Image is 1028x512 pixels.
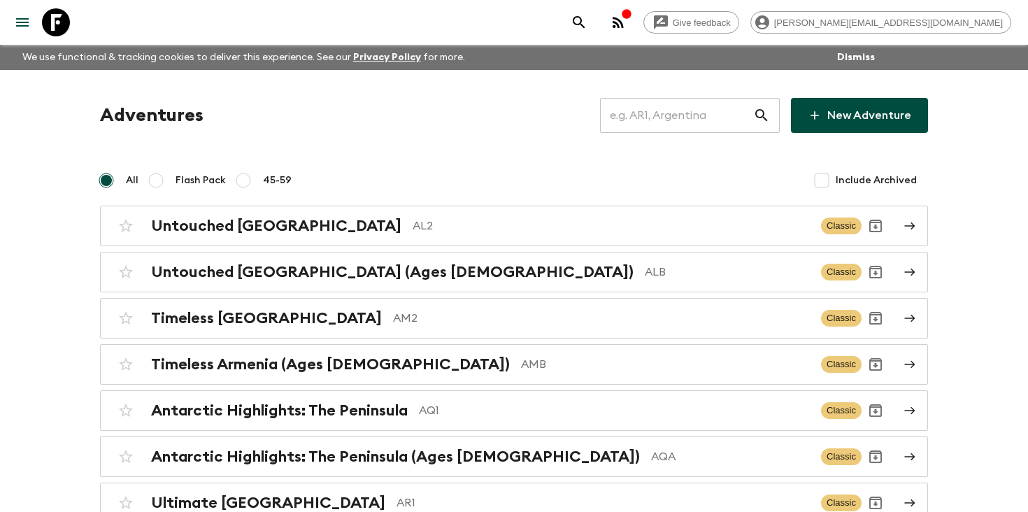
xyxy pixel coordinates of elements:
[862,397,890,425] button: Archive
[862,212,890,240] button: Archive
[151,263,634,281] h2: Untouched [GEOGRAPHIC_DATA] (Ages [DEMOGRAPHIC_DATA])
[791,98,928,133] a: New Adventure
[645,264,810,280] p: ALB
[862,443,890,471] button: Archive
[176,173,226,187] span: Flash Pack
[600,96,753,135] input: e.g. AR1, Argentina
[836,173,917,187] span: Include Archived
[862,350,890,378] button: Archive
[100,436,928,477] a: Antarctic Highlights: The Peninsula (Ages [DEMOGRAPHIC_DATA])AQAClassicArchive
[126,173,138,187] span: All
[17,45,471,70] p: We use functional & tracking cookies to deliver this experience. See our for more.
[834,48,878,67] button: Dismiss
[100,206,928,246] a: Untouched [GEOGRAPHIC_DATA]AL2ClassicArchive
[413,218,810,234] p: AL2
[862,258,890,286] button: Archive
[151,401,408,420] h2: Antarctic Highlights: The Peninsula
[353,52,421,62] a: Privacy Policy
[862,304,890,332] button: Archive
[100,298,928,339] a: Timeless [GEOGRAPHIC_DATA]AM2ClassicArchive
[100,252,928,292] a: Untouched [GEOGRAPHIC_DATA] (Ages [DEMOGRAPHIC_DATA])ALBClassicArchive
[151,494,385,512] h2: Ultimate [GEOGRAPHIC_DATA]
[521,356,810,373] p: AMB
[821,402,862,419] span: Classic
[766,17,1011,28] span: [PERSON_NAME][EMAIL_ADDRESS][DOMAIN_NAME]
[821,264,862,280] span: Classic
[643,11,739,34] a: Give feedback
[151,309,382,327] h2: Timeless [GEOGRAPHIC_DATA]
[665,17,738,28] span: Give feedback
[397,495,810,511] p: AR1
[419,402,810,419] p: AQ1
[8,8,36,36] button: menu
[821,495,862,511] span: Classic
[821,448,862,465] span: Classic
[821,356,862,373] span: Classic
[263,173,292,187] span: 45-59
[821,218,862,234] span: Classic
[151,355,510,374] h2: Timeless Armenia (Ages [DEMOGRAPHIC_DATA])
[151,448,640,466] h2: Antarctic Highlights: The Peninsula (Ages [DEMOGRAPHIC_DATA])
[393,310,810,327] p: AM2
[750,11,1011,34] div: [PERSON_NAME][EMAIL_ADDRESS][DOMAIN_NAME]
[100,390,928,431] a: Antarctic Highlights: The PeninsulaAQ1ClassicArchive
[100,344,928,385] a: Timeless Armenia (Ages [DEMOGRAPHIC_DATA])AMBClassicArchive
[651,448,810,465] p: AQA
[100,101,204,129] h1: Adventures
[565,8,593,36] button: search adventures
[821,310,862,327] span: Classic
[151,217,401,235] h2: Untouched [GEOGRAPHIC_DATA]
